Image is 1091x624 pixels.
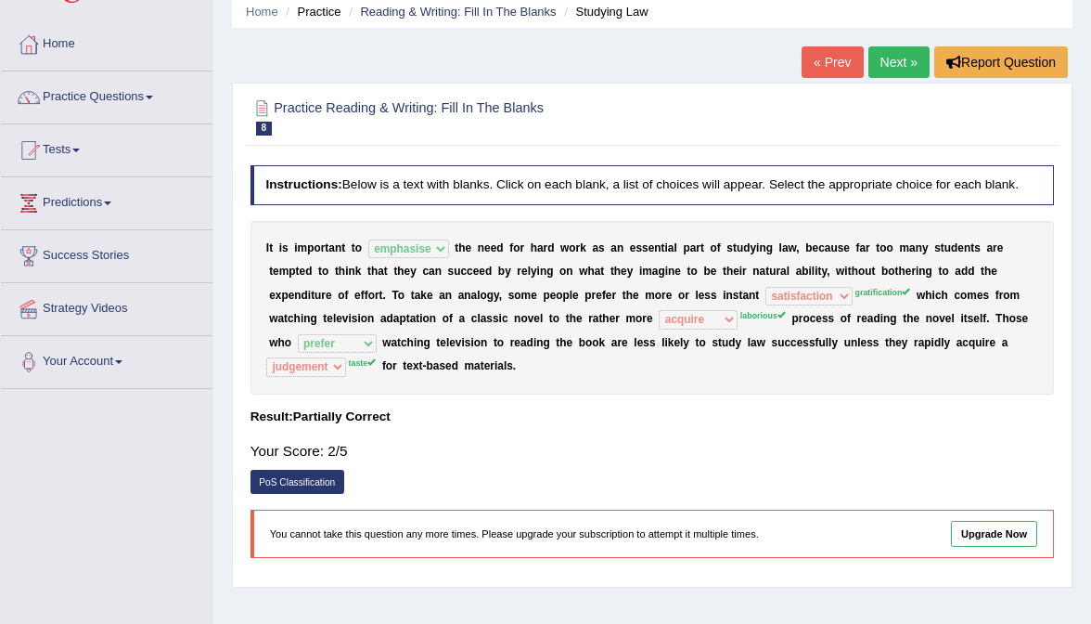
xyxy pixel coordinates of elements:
[1,19,212,65] a: Home
[726,265,733,278] b: h
[827,265,829,278] b: ,
[911,265,916,278] b: r
[642,241,648,254] b: s
[378,265,384,278] b: a
[606,289,612,302] b: e
[335,265,339,278] b: t
[749,289,755,302] b: n
[997,241,1004,254] b: e
[787,265,789,278] b: l
[322,265,328,278] b: o
[611,289,616,302] b: r
[703,265,710,278] b: b
[821,265,827,278] b: y
[383,289,386,302] b: .
[1,336,212,383] a: Your Account
[509,241,513,254] b: f
[250,97,749,136] h2: Practice Reading & Writing: Fill In The Blanks
[755,289,759,302] b: t
[279,265,289,278] b: m
[674,265,681,278] b: e
[246,5,278,19] a: Home
[393,265,397,278] b: t
[368,289,375,302] b: o
[1,71,212,118] a: Practice Questions
[307,241,314,254] b: p
[477,289,480,302] b: l
[289,289,295,302] b: e
[859,241,866,254] b: a
[917,289,925,302] b: w
[888,265,894,278] b: o
[925,289,931,302] b: h
[566,265,572,278] b: n
[899,241,909,254] b: m
[623,289,626,302] b: t
[371,265,378,278] b: h
[540,265,546,278] b: n
[411,289,415,302] b: t
[830,241,837,254] b: u
[652,265,659,278] b: a
[435,265,442,278] b: n
[300,265,306,278] b: e
[813,241,819,254] b: e
[560,241,569,254] b: w
[595,265,601,278] b: a
[550,289,557,302] b: e
[576,241,581,254] b: r
[355,265,362,278] b: k
[742,289,749,302] b: a
[600,265,604,278] b: t
[473,265,480,278] b: e
[496,241,503,254] b: d
[733,241,737,254] b: t
[478,241,484,254] b: n
[855,288,911,297] sup: gratification
[887,241,893,254] b: o
[464,289,470,302] b: n
[345,265,348,278] b: i
[844,265,847,278] b: i
[508,289,515,302] b: s
[626,289,633,302] b: h
[265,177,341,191] b: Instructions:
[397,265,404,278] b: h
[345,289,349,302] b: f
[879,241,886,254] b: o
[521,265,528,278] b: e
[266,241,269,254] b: I
[454,265,460,278] b: u
[335,241,341,254] b: n
[367,265,371,278] b: t
[825,241,831,254] b: a
[951,521,1038,547] a: Upgrade Now
[391,289,397,302] b: T
[742,265,747,278] b: r
[602,289,606,302] b: f
[726,241,733,254] b: s
[633,289,639,302] b: e
[699,289,705,302] b: e
[352,241,355,254] b: t
[531,289,537,302] b: e
[365,289,368,302] b: f
[796,265,802,278] b: a
[1,283,212,330] a: Strategy Videos
[621,265,627,278] b: e
[866,241,870,254] b: r
[584,289,591,302] b: p
[957,241,964,254] b: e
[281,3,340,20] li: Practice
[269,241,273,254] b: t
[726,289,733,302] b: n
[513,241,520,254] b: o
[836,265,844,278] b: w
[537,241,544,254] b: a
[630,241,636,254] b: e
[321,289,326,302] b: r
[737,241,743,254] b: u
[610,265,614,278] b: t
[944,241,951,254] b: u
[782,241,789,254] b: a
